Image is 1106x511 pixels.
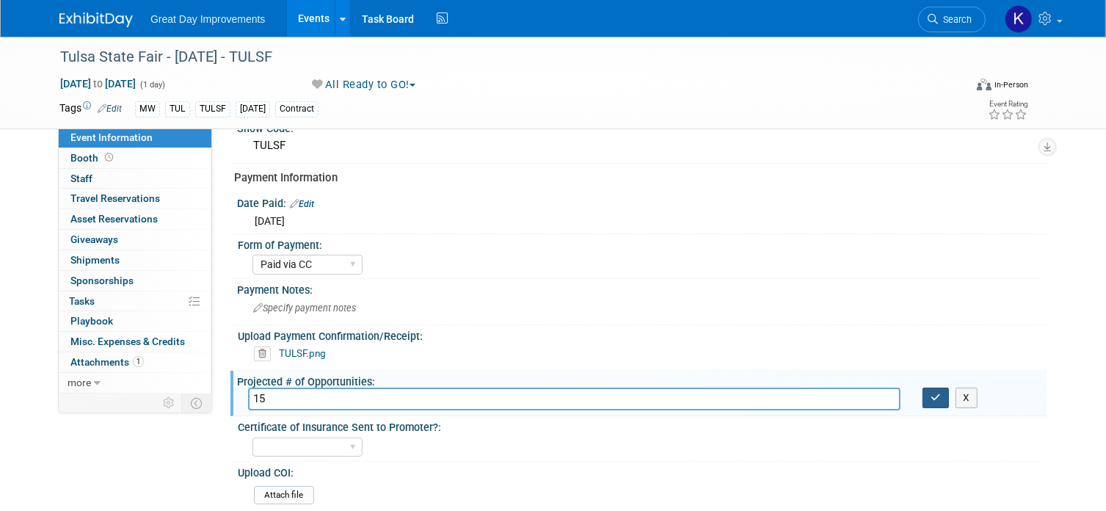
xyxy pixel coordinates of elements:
span: Asset Reservations [70,213,158,225]
div: Date Paid: [237,192,1047,211]
div: Event Format [885,76,1028,98]
span: Attachments [70,356,144,368]
a: Sponsorships [59,271,211,291]
span: Tasks [69,295,95,307]
div: [DATE] [236,101,270,117]
img: ExhibitDay [59,12,133,27]
span: Great Day Improvements [150,13,265,25]
div: Tulsa State Fair - [DATE] - TULSF [55,44,946,70]
td: Personalize Event Tab Strip [156,394,182,413]
span: Staff [70,173,92,184]
span: [DATE] [255,215,285,227]
span: Giveaways [70,233,118,245]
a: Shipments [59,250,211,270]
a: Asset Reservations [59,209,211,229]
a: Delete attachment? [254,349,277,359]
a: Tasks [59,291,211,311]
div: TULSF [248,134,1036,157]
span: Misc. Expenses & Credits [70,336,185,347]
a: Misc. Expenses & Credits [59,332,211,352]
span: Playbook [70,315,113,327]
span: 1 [133,356,144,367]
div: TULSF [195,101,230,117]
a: Travel Reservations [59,189,211,209]
span: Sponsorships [70,275,134,286]
img: Kurenia Barnes [1005,5,1033,33]
img: Format-Inperson.png [977,79,992,90]
div: Upload COI: [238,462,1040,480]
div: Payment Notes: [237,279,1047,297]
a: Event Information [59,128,211,148]
a: Booth [59,148,211,168]
a: Staff [59,169,211,189]
a: TULSF.png [279,347,326,359]
div: Payment Information [234,170,1036,186]
div: Upload Payment Confirmation/Receipt: [238,325,1040,344]
div: TUL [165,101,190,117]
div: Contract [275,101,319,117]
button: X [956,388,978,408]
div: Projected # of Opportunities: [237,371,1047,389]
a: Search [918,7,986,32]
button: All Ready to GO! [308,77,422,93]
span: (1 day) [139,80,165,90]
span: Event Information [70,131,153,143]
div: In-Person [994,79,1028,90]
a: Attachments1 [59,352,211,372]
span: to [91,78,105,90]
div: Form of Payment: [238,234,1040,253]
span: Shipments [70,254,120,266]
span: Booth not reserved yet [102,152,116,163]
a: Edit [98,104,122,114]
a: Edit [290,199,314,209]
td: Tags [59,101,122,117]
a: Giveaways [59,230,211,250]
span: Search [938,14,972,25]
span: Travel Reservations [70,192,160,204]
div: Certificate of Insurance Sent to Promoter?: [238,416,1040,435]
span: more [68,377,91,388]
a: Playbook [59,311,211,331]
span: Booth [70,152,116,164]
div: Event Rating [988,101,1027,108]
div: MW [135,101,160,117]
td: Toggle Event Tabs [182,394,212,413]
a: more [59,373,211,393]
span: [DATE] [DATE] [59,77,137,90]
span: Specify payment notes [253,302,356,314]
